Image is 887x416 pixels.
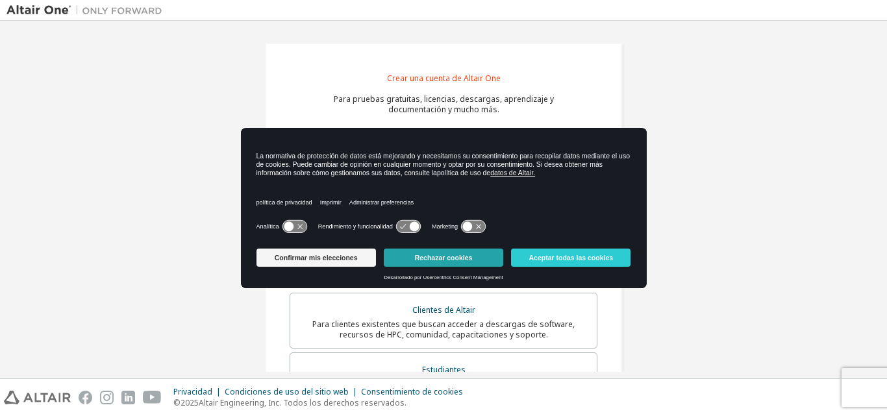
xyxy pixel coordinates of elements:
font: documentación y mucho más. [388,104,499,115]
font: Para clientes existentes que buscan acceder a descargas de software, recursos de HPC, comunidad, ... [312,319,575,340]
img: Altair Uno [6,4,169,17]
font: Clientes de Altair [412,304,475,315]
img: facebook.svg [79,391,92,404]
img: linkedin.svg [121,391,135,404]
font: Para pruebas gratuitas, licencias, descargas, aprendizaje y [334,93,554,104]
font: Condiciones de uso del sitio web [225,386,349,397]
font: Crear una cuenta de Altair One [387,73,501,84]
font: Altair Engineering, Inc. Todos los derechos reservados. [199,397,406,408]
font: © [173,397,181,408]
font: Consentimiento de cookies [361,386,463,397]
img: instagram.svg [100,391,114,404]
font: Privacidad [173,386,212,397]
img: altair_logo.svg [4,391,71,404]
font: Estudiantes [422,364,466,375]
font: 2025 [181,397,199,408]
img: youtube.svg [143,391,162,404]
